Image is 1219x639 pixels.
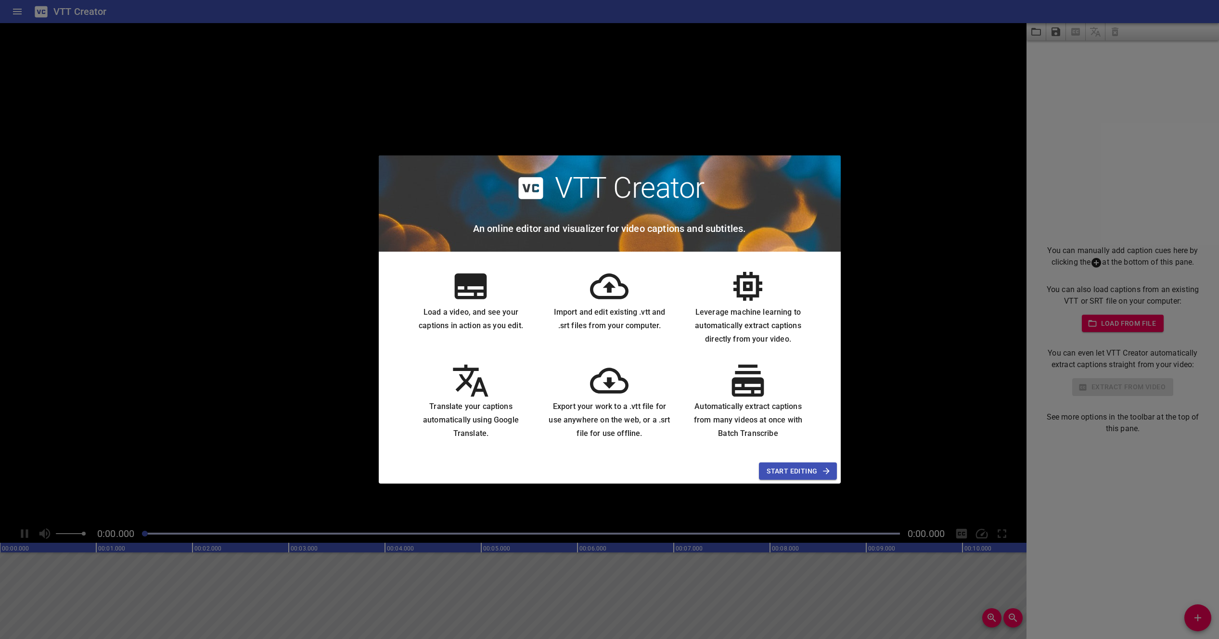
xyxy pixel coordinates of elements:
h6: Export your work to a .vtt file for use anywhere on the web, or a .srt file for use offline. [548,400,671,440]
span: Start Editing [767,465,829,477]
h6: Load a video, and see your captions in action as you edit. [410,306,533,332]
button: Start Editing [759,462,836,480]
h6: Translate your captions automatically using Google Translate. [410,400,533,440]
h6: Automatically extract captions from many videos at once with Batch Transcribe [686,400,809,440]
h6: Import and edit existing .vtt and .srt files from your computer. [548,306,671,332]
h6: Leverage machine learning to automatically extract captions directly from your video. [686,306,809,346]
h2: VTT Creator [555,171,705,205]
h6: An online editor and visualizer for video captions and subtitles. [473,221,746,236]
